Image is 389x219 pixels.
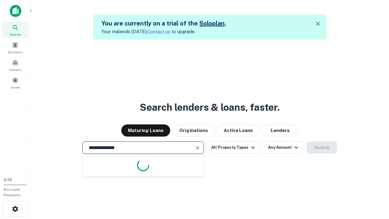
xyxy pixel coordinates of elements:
a: Borrowers [2,39,29,56]
a: Search [2,22,29,38]
span: Borrowers [8,50,22,54]
button: Maturing Loans [121,124,170,137]
a: Saved [2,75,29,91]
a: Soloplan [199,20,225,27]
h5: You are currently on a trial of the . [102,19,226,28]
span: Contacts [9,67,21,72]
h3: Search lenders & loans, faster. [140,100,280,115]
span: Borrower Requests [4,187,21,197]
button: All Property Types [206,141,259,154]
button: Active Loans [217,124,260,137]
iframe: Chat Widget [359,170,389,200]
span: Saved [11,85,20,90]
button: Clear [193,144,202,152]
img: capitalize-icon.png [10,5,21,17]
span: 0 / 10 [4,178,12,182]
a: Contact us [147,29,170,34]
span: Search [10,32,21,37]
button: Lenders [262,124,298,137]
button: Originations [173,124,215,137]
button: Any Amount [262,141,304,154]
p: Your trial ends [DATE]. to upgrade. [102,28,226,35]
a: Contacts [2,57,29,73]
